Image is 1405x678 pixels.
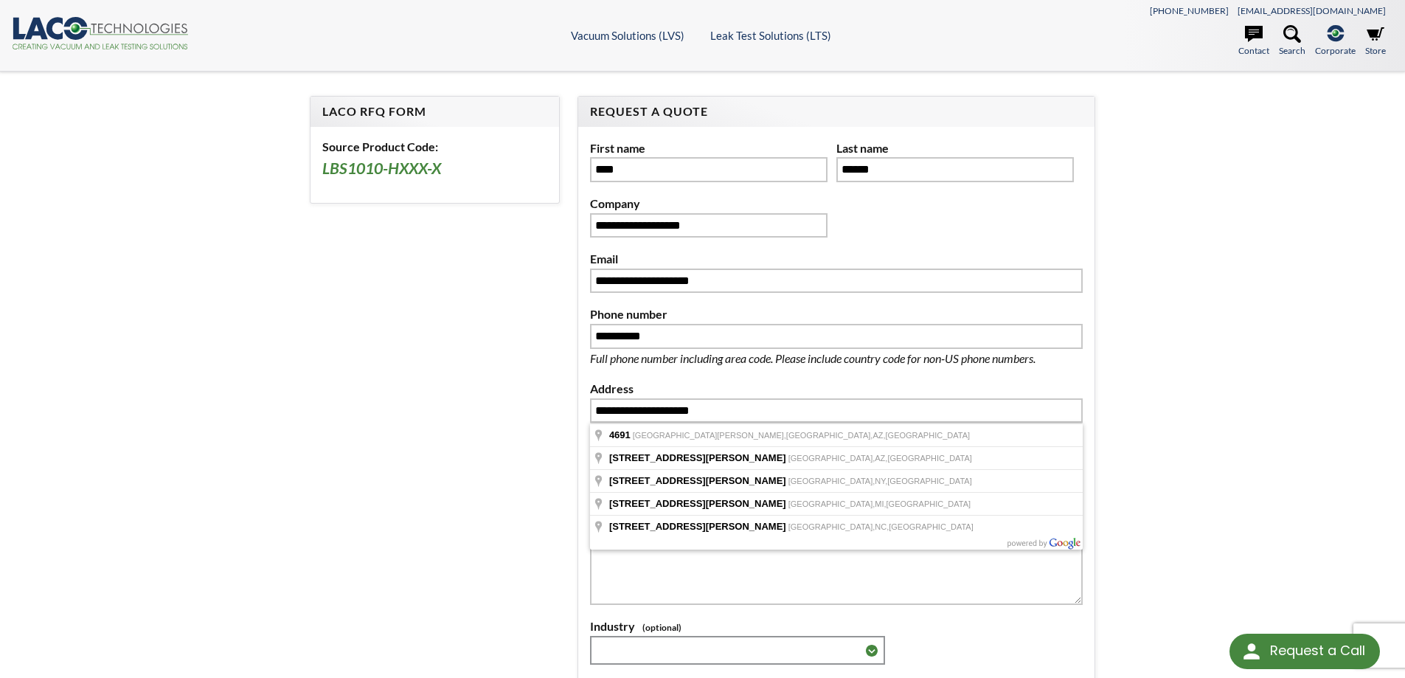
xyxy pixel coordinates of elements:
[609,452,786,463] span: [STREET_ADDRESS][PERSON_NAME]
[633,431,786,440] span: [GEOGRAPHIC_DATA][PERSON_NAME],
[1315,44,1356,58] span: Corporate
[873,431,885,440] span: AZ,
[875,522,889,531] span: NC,
[875,499,886,508] span: MI,
[1229,634,1380,669] div: Request a Call
[1270,634,1365,668] div: Request a Call
[322,139,438,153] b: Source Product Code:
[887,454,972,463] span: [GEOGRAPHIC_DATA]
[710,29,831,42] a: Leak Test Solutions (LTS)
[788,477,875,485] span: [GEOGRAPHIC_DATA],
[875,454,887,463] span: AZ,
[1240,640,1263,663] img: round button
[609,498,786,509] span: [STREET_ADDRESS][PERSON_NAME]
[322,104,547,120] h4: LACO RFQ Form
[1238,5,1386,16] a: [EMAIL_ADDRESS][DOMAIN_NAME]
[1365,25,1386,58] a: Store
[875,477,887,485] span: NY,
[590,104,1083,120] h4: Request A Quote
[590,349,1083,368] p: Full phone number including area code. Please include country code for non-US phone numbers.
[788,499,875,508] span: [GEOGRAPHIC_DATA],
[571,29,684,42] a: Vacuum Solutions (LVS)
[590,249,1083,269] label: Email
[1150,5,1229,16] a: [PHONE_NUMBER]
[788,522,875,531] span: [GEOGRAPHIC_DATA],
[609,475,786,486] span: [STREET_ADDRESS][PERSON_NAME]
[836,139,1074,158] label: Last name
[889,522,974,531] span: [GEOGRAPHIC_DATA]
[886,431,971,440] span: [GEOGRAPHIC_DATA]
[887,499,971,508] span: [GEOGRAPHIC_DATA]
[609,521,786,532] span: [STREET_ADDRESS][PERSON_NAME]
[1238,25,1269,58] a: Contact
[1279,25,1305,58] a: Search
[590,194,828,213] label: Company
[609,429,631,440] span: 4691
[788,454,875,463] span: [GEOGRAPHIC_DATA],
[887,477,972,485] span: [GEOGRAPHIC_DATA]
[590,617,1083,636] label: Industry
[590,305,1083,324] label: Phone number
[322,159,547,179] h3: LBS1010-HXXX-X
[590,139,828,158] label: First name
[590,379,1083,398] label: Address
[786,431,873,440] span: [GEOGRAPHIC_DATA],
